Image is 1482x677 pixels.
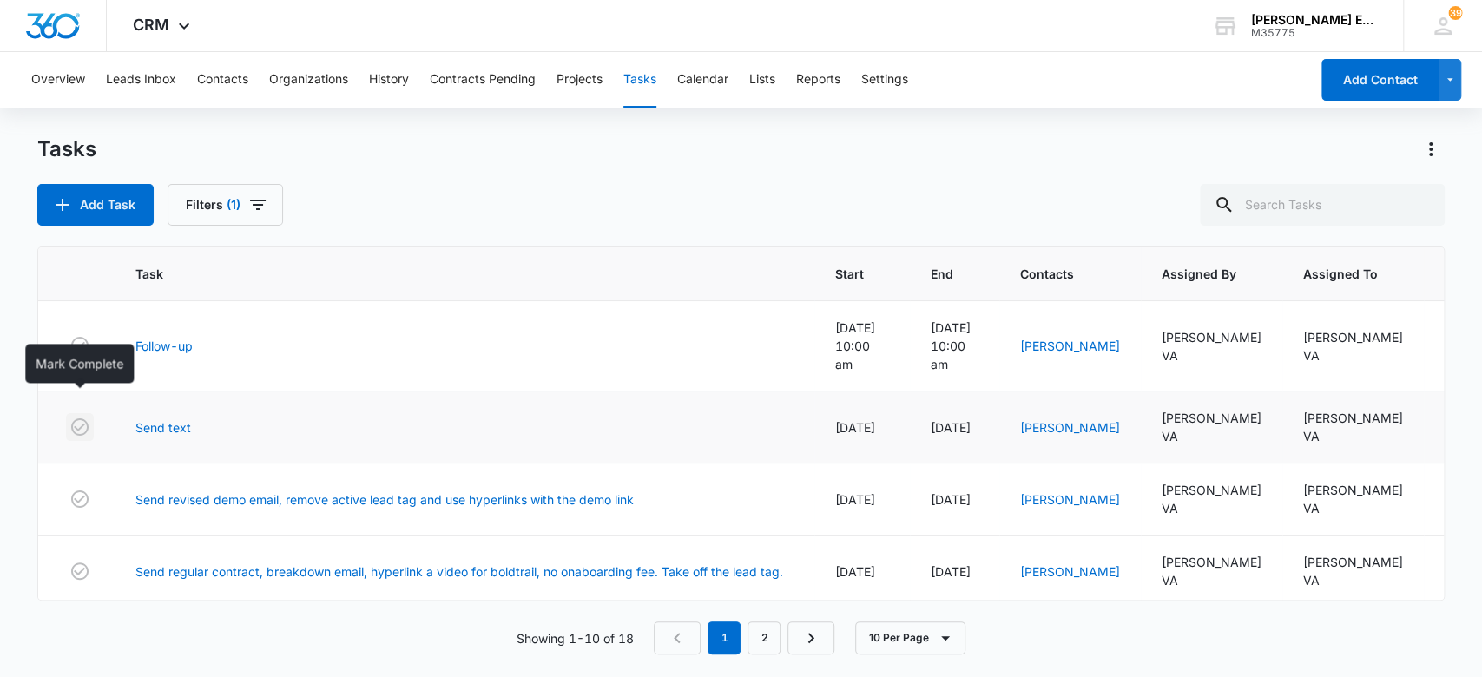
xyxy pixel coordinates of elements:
[269,52,348,108] button: Organizations
[1200,184,1445,226] input: Search Tasks
[835,265,864,283] span: Start
[1162,328,1261,365] div: [PERSON_NAME] VA
[1251,27,1378,39] div: account id
[835,564,875,579] span: [DATE]
[1303,553,1403,589] div: [PERSON_NAME] VA
[749,52,775,108] button: Lists
[1162,265,1236,283] span: Assigned By
[1020,564,1120,579] a: [PERSON_NAME]
[1303,265,1378,283] span: Assigned To
[931,265,953,283] span: End
[1303,409,1403,445] div: [PERSON_NAME] VA
[31,52,85,108] button: Overview
[931,492,971,507] span: [DATE]
[1020,265,1095,283] span: Contacts
[133,16,169,34] span: CRM
[623,52,656,108] button: Tasks
[369,52,409,108] button: History
[654,621,834,654] nav: Pagination
[135,418,191,437] a: Send text
[677,52,728,108] button: Calendar
[931,564,971,579] span: [DATE]
[37,184,154,226] button: Add Task
[135,265,768,283] span: Task
[855,621,965,654] button: 10 Per Page
[1303,328,1403,365] div: [PERSON_NAME] VA
[516,629,633,647] p: Showing 1-10 of 18
[106,52,176,108] button: Leads Inbox
[37,136,96,162] h1: Tasks
[135,337,193,355] a: Follow-up
[796,52,840,108] button: Reports
[135,562,783,581] a: Send regular contract, breakdown email, hyperlink a video for boldtrail, no onaboarding fee. Take...
[430,52,536,108] button: Contracts Pending
[1162,553,1261,589] div: [PERSON_NAME] VA
[1303,481,1403,517] div: [PERSON_NAME] VA
[168,184,283,226] button: Filters(1)
[1417,135,1445,163] button: Actions
[1251,13,1378,27] div: account name
[1448,6,1462,20] div: notifications count
[835,420,875,435] span: [DATE]
[931,420,971,435] span: [DATE]
[748,621,781,654] a: Page 2
[135,490,634,509] a: Send revised demo email, remove active lead tag and use hyperlinks with the demo link
[557,52,603,108] button: Projects
[708,621,741,654] em: 1
[1020,492,1120,507] a: [PERSON_NAME]
[25,344,134,383] div: Mark Complete
[1448,6,1462,20] span: 39
[1321,59,1439,101] button: Add Contact
[931,320,971,371] span: [DATE] 10:00 am
[1020,338,1120,353] a: [PERSON_NAME]
[1162,409,1261,445] div: [PERSON_NAME] VA
[835,492,875,507] span: [DATE]
[227,199,240,211] span: (1)
[787,621,834,654] a: Next Page
[835,320,875,371] span: [DATE] 10:00 am
[1162,481,1261,517] div: [PERSON_NAME] VA
[197,52,248,108] button: Contacts
[1020,420,1120,435] a: [PERSON_NAME]
[861,52,908,108] button: Settings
